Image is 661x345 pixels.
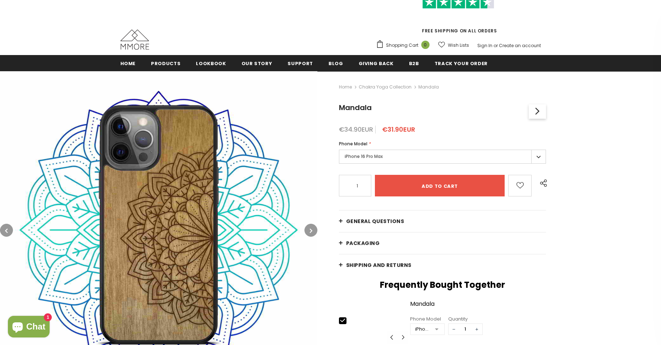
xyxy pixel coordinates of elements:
[382,125,415,134] span: €31.90EUR
[438,39,469,51] a: Wish Lists
[477,42,492,49] a: Sign In
[448,316,483,323] div: Quantity
[288,55,313,71] a: support
[435,55,488,71] a: Track your order
[415,326,430,333] div: iPhone 12 Pro Max
[120,60,136,67] span: Home
[339,210,546,232] a: General Questions
[499,42,541,49] a: Create an account
[151,55,180,71] a: Products
[346,240,380,247] span: PACKAGING
[359,84,412,90] a: Chakra Yoga Collection
[196,55,226,71] a: Lookbook
[359,60,394,67] span: Giving back
[120,55,136,71] a: Home
[409,55,419,71] a: B2B
[339,254,546,276] a: Shipping and returns
[339,150,546,164] label: iPhone 16 Pro Max
[409,60,419,67] span: B2B
[339,103,372,113] span: Mandala
[410,301,546,313] a: Mandala
[120,29,149,50] img: MMORE Cases
[196,60,226,67] span: Lookbook
[339,83,352,91] a: Home
[6,316,52,339] inbox-online-store-chat: Shopify online store chat
[329,60,343,67] span: Blog
[421,41,430,49] span: 0
[288,60,313,67] span: support
[410,316,445,323] div: Phone Model
[375,175,505,196] input: Add to cart
[386,42,418,49] span: Shopping Cart
[376,9,541,27] iframe: Customer reviews powered by Trustpilot
[448,42,469,49] span: Wish Lists
[339,141,367,147] span: Phone Model
[418,83,439,91] span: Mandala
[449,324,459,335] span: −
[151,60,180,67] span: Products
[339,232,546,254] a: PACKAGING
[494,42,498,49] span: or
[376,40,433,51] a: Shopping Cart 0
[346,218,404,225] span: General Questions
[242,55,272,71] a: Our Story
[435,60,488,67] span: Track your order
[346,262,412,269] span: Shipping and returns
[339,280,546,290] h2: Frequently Bought Together
[339,125,373,134] span: €34.90EUR
[242,60,272,67] span: Our Story
[329,55,343,71] a: Blog
[472,324,482,335] span: +
[359,55,394,71] a: Giving back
